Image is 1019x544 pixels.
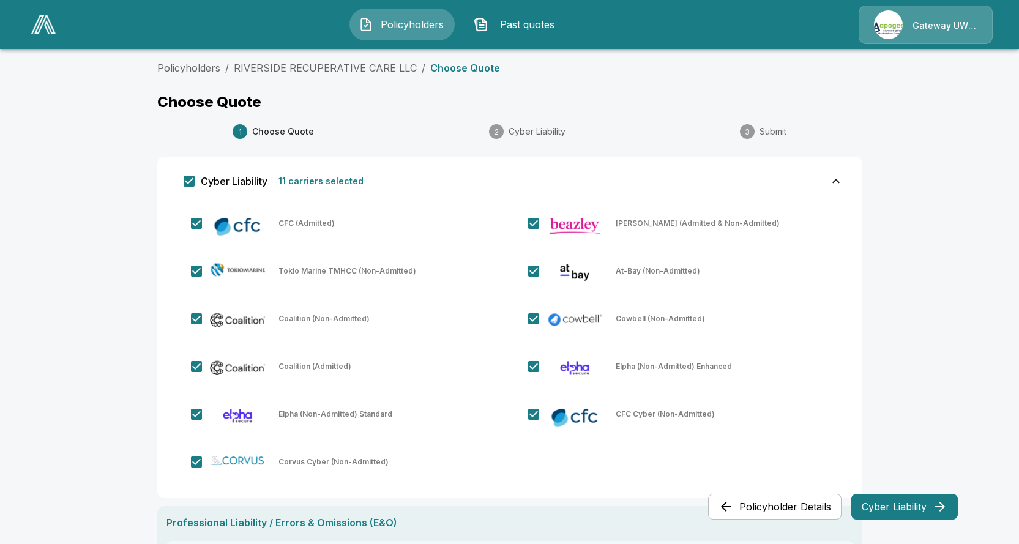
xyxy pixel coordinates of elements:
[708,494,842,520] button: Policyholder Details
[157,95,862,110] p: Choose Quote
[252,125,314,138] span: Choose Quote
[760,125,786,138] span: Submit
[513,393,844,435] div: CFC Cyber (Non-Admitted)CFC Cyber (Non-Admitted)
[209,215,266,237] img: CFC (Admitted)
[745,127,750,136] text: 3
[157,61,862,75] nav: breadcrumb
[166,166,853,196] div: Cyber Liability11 carriers selected
[209,310,266,329] img: Coalition (Non-Admitted)
[176,298,507,340] div: Coalition (Non-Admitted)Coalition (Non-Admitted)
[176,250,507,292] div: Tokio Marine TMHCC (Non-Admitted)Tokio Marine TMHCC (Non-Admitted)
[166,515,853,531] h6: Professional Liability / Errors & Omissions (E&O)
[547,310,603,329] img: Cowbell (Non-Admitted)
[378,17,446,32] span: Policyholders
[176,346,507,387] div: Coalition (Admitted)Coalition (Admitted)
[513,250,844,292] div: At-Bay (Non-Admitted)At-Bay (Non-Admitted)
[278,458,389,466] p: Corvus Cyber (Non-Admitted)
[422,61,425,75] li: /
[209,358,266,377] img: Coalition (Admitted)
[278,267,416,275] p: Tokio Marine TMHCC (Non-Admitted)
[616,220,780,227] p: [PERSON_NAME] (Admitted & Non-Admitted)
[278,220,335,227] p: CFC (Admitted)
[176,393,507,435] div: Elpha (Non-Admitted) StandardElpha (Non-Admitted) Standard
[616,267,700,275] p: At-Bay (Non-Admitted)
[547,358,603,378] img: Elpha (Non-Admitted) Enhanced
[176,441,507,483] div: Corvus Cyber (Non-Admitted)Corvus Cyber (Non-Admitted)
[278,411,392,418] p: Elpha (Non-Admitted) Standard
[201,176,267,186] span: Cyber Liability
[278,363,351,370] p: Coalition (Admitted)
[547,215,603,236] img: Beazley (Admitted & Non-Admitted)
[509,125,565,138] span: Cyber Liability
[494,127,498,136] text: 2
[513,203,844,244] div: Beazley (Admitted & Non-Admitted)[PERSON_NAME] (Admitted & Non-Admitted)
[616,315,705,322] p: Cowbell (Non-Admitted)
[430,63,500,73] p: Choose Quote
[349,9,455,40] button: Policyholders IconPolicyholders
[547,263,603,283] img: At-Bay (Non-Admitted)
[851,494,958,520] button: Cyber Liability
[278,315,370,322] p: Coalition (Non-Admitted)
[209,406,266,426] img: Elpha (Non-Admitted) Standard
[31,15,56,34] img: AA Logo
[547,406,603,428] img: CFC Cyber (Non-Admitted)
[493,17,561,32] span: Past quotes
[157,62,220,74] a: Policyholders
[513,298,844,340] div: Cowbell (Non-Admitted)Cowbell (Non-Admitted)
[274,176,368,187] p: 11 carriers selected
[234,62,417,74] a: RIVERSIDE RECUPERATIVE CARE LLC
[616,363,732,370] p: Elpha (Non-Admitted) Enhanced
[465,9,570,40] button: Past quotes IconPast quotes
[474,17,488,32] img: Past quotes Icon
[176,203,507,244] div: CFC (Admitted)CFC (Admitted)
[209,453,266,466] img: Corvus Cyber (Non-Admitted)
[513,346,844,387] div: Elpha (Non-Admitted) EnhancedElpha (Non-Admitted) Enhanced
[238,127,241,136] text: 1
[209,263,266,277] img: Tokio Marine TMHCC (Non-Admitted)
[359,17,373,32] img: Policyholders Icon
[225,61,229,75] li: /
[616,411,715,418] p: CFC Cyber (Non-Admitted)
